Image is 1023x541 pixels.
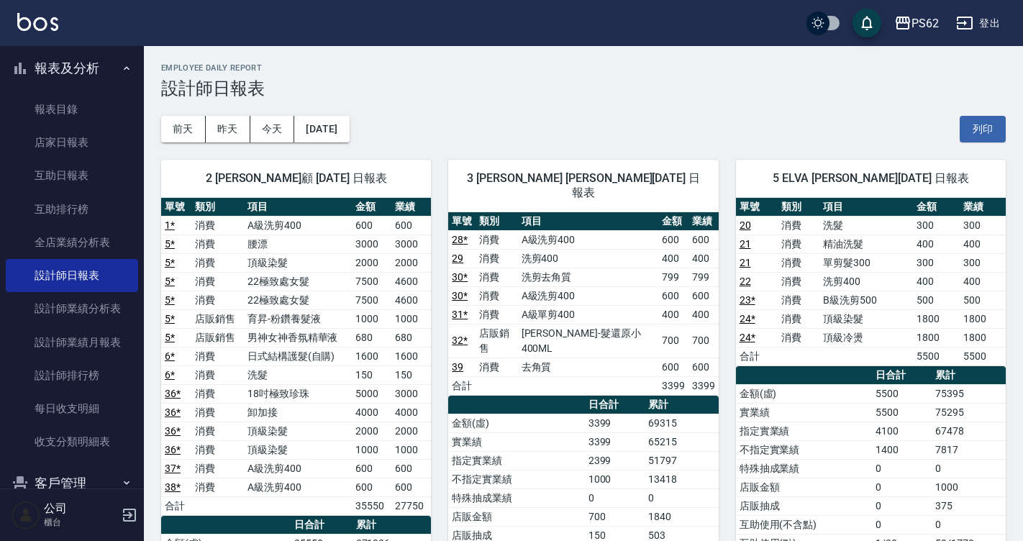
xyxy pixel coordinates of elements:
[736,478,872,496] td: 店販金額
[352,328,391,347] td: 680
[913,272,959,291] td: 400
[819,328,913,347] td: 頂級冷燙
[960,347,1006,365] td: 5500
[244,253,352,272] td: 頂級染髮
[161,63,1006,73] h2: Employee Daily Report
[740,219,751,231] a: 20
[688,268,719,286] td: 799
[872,366,932,385] th: 日合計
[932,496,1006,515] td: 375
[688,305,719,324] td: 400
[736,440,872,459] td: 不指定實業績
[585,414,645,432] td: 3399
[819,309,913,328] td: 頂級染髮
[645,396,719,414] th: 累計
[688,249,719,268] td: 400
[6,50,138,87] button: 報表及分析
[391,309,431,328] td: 1000
[658,324,688,358] td: 700
[191,403,244,422] td: 消費
[161,78,1006,99] h3: 設計師日報表
[852,9,881,37] button: save
[658,230,688,249] td: 600
[352,384,391,403] td: 5000
[294,116,349,142] button: [DATE]
[518,268,658,286] td: 洗剪去角質
[391,235,431,253] td: 3000
[960,328,1006,347] td: 1800
[244,478,352,496] td: A級洗剪400
[778,309,819,328] td: 消費
[736,384,872,403] td: 金額(虛)
[950,10,1006,37] button: 登出
[960,291,1006,309] td: 500
[585,488,645,507] td: 0
[352,291,391,309] td: 7500
[452,253,463,264] a: 29
[518,230,658,249] td: A級洗剪400
[191,272,244,291] td: 消費
[391,198,431,217] th: 業績
[778,291,819,309] td: 消費
[6,425,138,458] a: 收支分類明細表
[872,478,932,496] td: 0
[476,212,517,231] th: 類別
[391,253,431,272] td: 2000
[352,216,391,235] td: 600
[465,171,701,200] span: 3 [PERSON_NAME] [PERSON_NAME][DATE] 日報表
[244,272,352,291] td: 22極致處女髮
[932,384,1006,403] td: 75395
[932,403,1006,422] td: 75295
[6,465,138,502] button: 客戶管理
[244,365,352,384] td: 洗髮
[585,396,645,414] th: 日合計
[452,361,463,373] a: 39
[658,249,688,268] td: 400
[736,403,872,422] td: 實業績
[352,459,391,478] td: 600
[44,516,117,529] p: 櫃台
[932,366,1006,385] th: 累計
[391,440,431,459] td: 1000
[244,422,352,440] td: 頂級染髮
[161,198,191,217] th: 單號
[778,216,819,235] td: 消費
[736,198,1006,366] table: a dense table
[736,515,872,534] td: 互助使用(不含點)
[778,235,819,253] td: 消費
[778,198,819,217] th: 類別
[476,358,517,376] td: 消費
[391,384,431,403] td: 3000
[888,9,945,38] button: PS62
[6,292,138,325] a: 設計師業績分析表
[688,376,719,395] td: 3399
[352,347,391,365] td: 1600
[819,216,913,235] td: 洗髮
[161,116,206,142] button: 前天
[391,459,431,478] td: 600
[191,384,244,403] td: 消費
[913,235,959,253] td: 400
[191,235,244,253] td: 消費
[6,159,138,192] a: 互助日報表
[244,291,352,309] td: 22極致處女髮
[352,365,391,384] td: 150
[448,376,476,395] td: 合計
[872,440,932,459] td: 1400
[960,309,1006,328] td: 1800
[658,268,688,286] td: 799
[645,432,719,451] td: 65215
[960,253,1006,272] td: 300
[244,459,352,478] td: A級洗剪400
[645,488,719,507] td: 0
[391,291,431,309] td: 4600
[352,496,391,515] td: 35550
[518,324,658,358] td: [PERSON_NAME]-髮還原小 400ML
[352,198,391,217] th: 金額
[658,358,688,376] td: 600
[645,507,719,526] td: 1840
[913,253,959,272] td: 300
[191,459,244,478] td: 消費
[476,305,517,324] td: 消費
[352,478,391,496] td: 600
